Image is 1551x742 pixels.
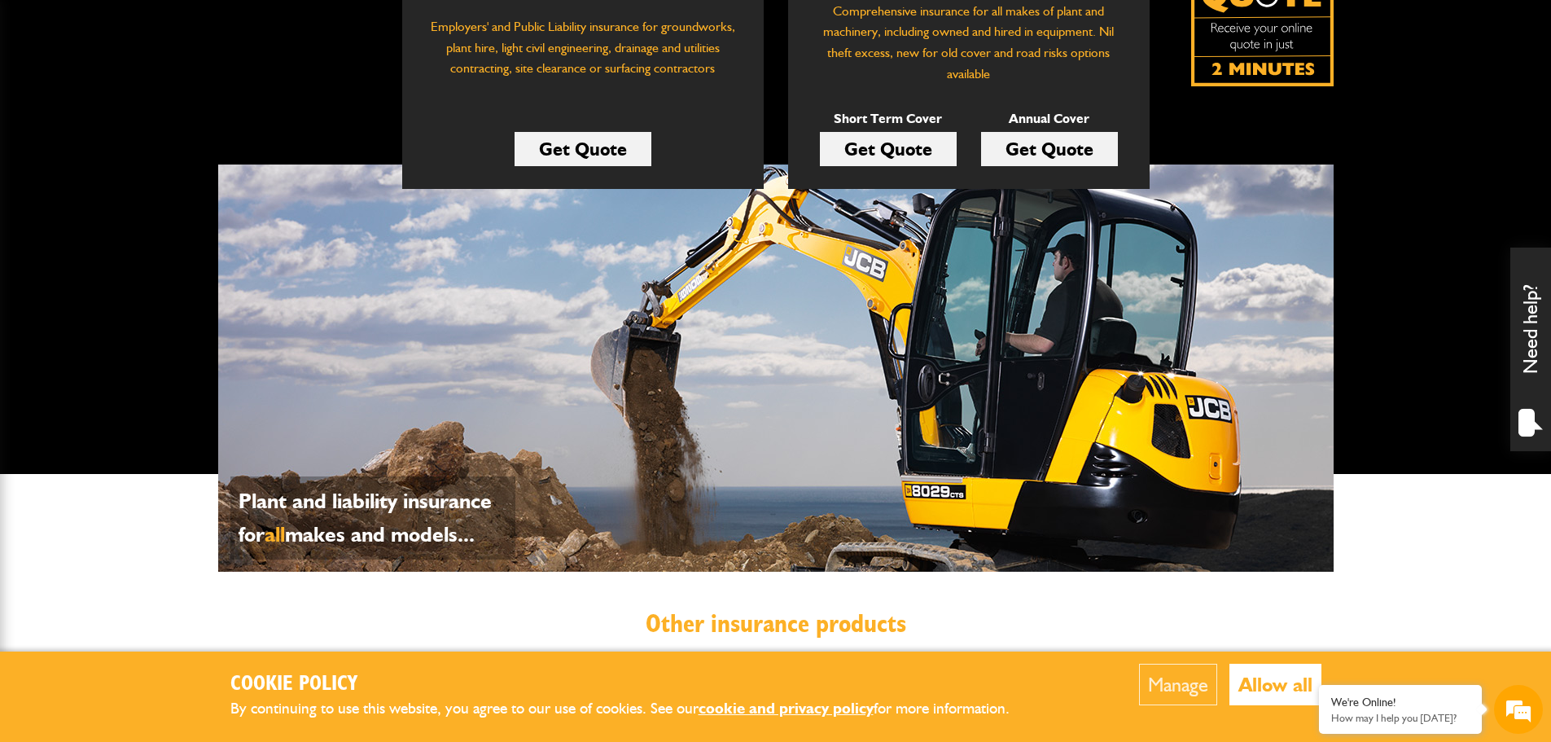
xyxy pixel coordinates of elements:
p: How may I help you today? [1331,712,1470,724]
a: Get Quote [515,132,651,166]
a: Get Quote [981,132,1118,166]
button: Manage [1139,664,1217,705]
p: Employers' and Public Liability insurance for groundworks, plant hire, light civil engineering, d... [427,16,739,94]
h2: Cookie Policy [230,672,1036,697]
div: Need help? [1510,248,1551,451]
p: By continuing to use this website, you agree to our use of cookies. See our for more information. [230,696,1036,722]
a: Get Quote [820,132,957,166]
p: Comprehensive insurance for all makes of plant and machinery, including owned and hired in equipm... [813,1,1125,84]
p: Plant and liability insurance for makes and models... [239,485,507,551]
span: all [265,521,285,547]
p: Short Term Cover [820,108,957,130]
button: Allow all [1229,664,1321,705]
a: cookie and privacy policy [699,699,874,718]
div: We're Online! [1331,696,1470,709]
h2: Other insurance products [230,608,1321,639]
p: Annual Cover [981,108,1118,130]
